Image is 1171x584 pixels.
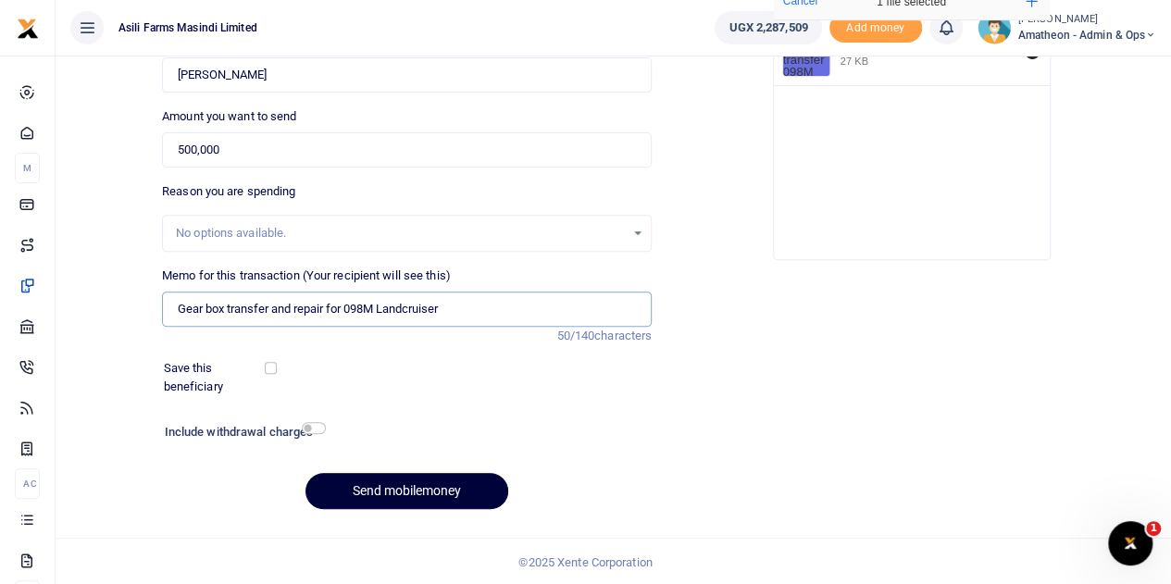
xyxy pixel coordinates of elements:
a: logo-small logo-large logo-large [17,20,39,34]
a: UGX 2,287,509 [715,11,821,44]
li: Ac [15,468,40,499]
small: [PERSON_NAME] [1018,12,1156,28]
span: UGX 2,287,509 [729,19,807,37]
span: Asili Farms Masindi Limited [111,19,265,36]
span: Amatheon - Admin & Ops [1018,27,1156,43]
span: characters [594,329,652,342]
li: M [15,153,40,183]
div: No options available. [176,224,625,242]
iframe: Intercom live chat [1108,521,1152,565]
label: Memo for this transaction (Your recipient will see this) [162,267,451,285]
label: Amount you want to send [162,107,296,126]
li: Toup your wallet [829,13,922,43]
input: UGX [162,132,652,168]
img: profile-user [978,11,1011,44]
span: 1 [1146,521,1161,536]
input: Enter extra information [162,292,652,327]
span: 50/140 [556,329,594,342]
input: Loading name... [162,57,652,93]
label: Reason you are spending [162,182,295,201]
div: 27 KB [841,55,868,68]
a: profile-user [PERSON_NAME] Amatheon - Admin & Ops [978,11,1156,44]
img: logo-small [17,18,39,40]
span: Add money [829,13,922,43]
a: Add money [829,19,922,33]
h6: Include withdrawal charges [165,425,318,440]
label: Save this beneficiary [164,359,268,395]
button: Send mobilemoney [305,473,508,509]
li: Wallet ballance [707,11,828,44]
